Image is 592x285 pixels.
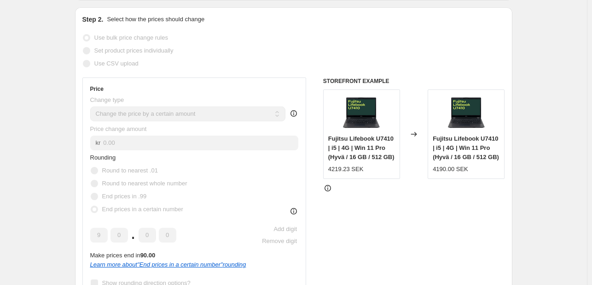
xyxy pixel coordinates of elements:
[323,77,505,85] h6: STOREFRONT EXAMPLE
[102,193,147,200] span: End prices in .99
[90,261,246,268] a: Learn more about"End prices in a certain number"rounding
[343,95,380,131] img: Fujitsu-Lifebook-U7410-0_80x.webp
[289,109,298,118] div: help
[139,228,156,243] input: ﹡
[94,34,168,41] span: Use bulk price change rules
[131,228,136,243] span: .
[433,165,468,174] div: 4190.00 SEK
[94,60,139,67] span: Use CSV upload
[159,228,176,243] input: ﹡
[110,228,128,243] input: ﹡
[90,252,156,259] span: Make prices end in
[90,261,246,268] i: Learn more about " End prices in a certain number " rounding
[90,228,108,243] input: ﹡
[107,15,204,24] p: Select how the prices should change
[82,15,104,24] h2: Step 2.
[103,136,298,150] input: -10.00
[448,95,485,131] img: Fujitsu-Lifebook-U7410-0_80x.webp
[94,47,174,54] span: Set product prices individually
[102,206,183,213] span: End prices in a certain number
[102,180,187,187] span: Round to nearest whole number
[96,139,101,146] span: kr
[90,125,147,132] span: Price change amount
[90,96,124,103] span: Change type
[328,165,364,174] div: 4219.23 SEK
[328,135,395,160] span: Fujitsu Lifebook U7410 | i5 | 4G | Win 11 Pro (Hyvä / 16 GB / 512 GB)
[433,135,499,160] span: Fujitsu Lifebook U7410 | i5 | 4G | Win 11 Pro (Hyvä / 16 GB / 512 GB)
[90,85,104,93] h3: Price
[90,154,116,161] span: Rounding
[140,252,156,259] b: 90.00
[102,167,158,174] span: Round to nearest .01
